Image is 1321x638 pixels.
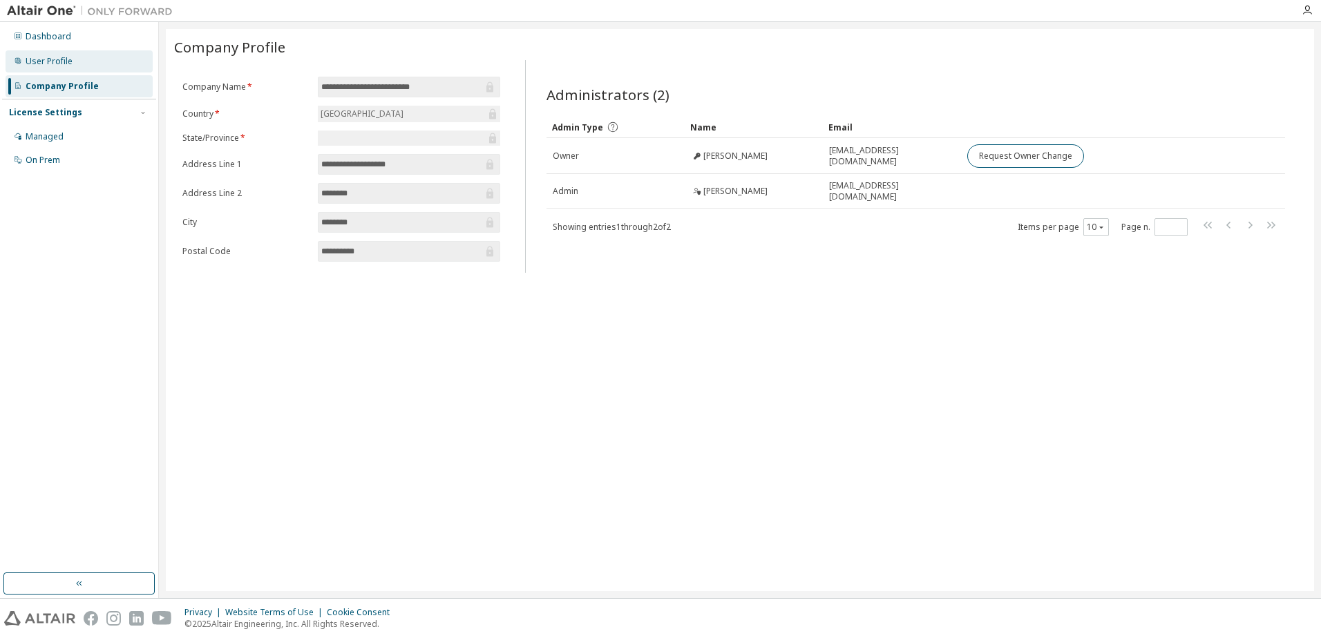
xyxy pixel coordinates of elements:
[225,607,327,618] div: Website Terms of Use
[84,611,98,626] img: facebook.svg
[1121,218,1188,236] span: Page n.
[327,607,398,618] div: Cookie Consent
[182,108,310,119] label: Country
[829,180,955,202] span: [EMAIL_ADDRESS][DOMAIN_NAME]
[184,618,398,630] p: © 2025 Altair Engineering, Inc. All Rights Reserved.
[553,151,579,162] span: Owner
[184,607,225,618] div: Privacy
[26,155,60,166] div: On Prem
[1018,218,1109,236] span: Items per page
[319,106,406,122] div: [GEOGRAPHIC_DATA]
[318,106,500,122] div: [GEOGRAPHIC_DATA]
[829,145,955,167] span: [EMAIL_ADDRESS][DOMAIN_NAME]
[152,611,172,626] img: youtube.svg
[703,151,768,162] span: [PERSON_NAME]
[182,246,310,257] label: Postal Code
[690,116,817,138] div: Name
[182,81,310,93] label: Company Name
[26,31,71,42] div: Dashboard
[553,221,671,233] span: Showing entries 1 through 2 of 2
[182,159,310,170] label: Address Line 1
[967,144,1084,168] button: Request Owner Change
[828,116,956,138] div: Email
[26,81,99,92] div: Company Profile
[129,611,144,626] img: linkedin.svg
[182,133,310,144] label: State/Province
[26,131,64,142] div: Managed
[1087,222,1105,233] button: 10
[552,122,603,133] span: Admin Type
[547,85,669,104] span: Administrators (2)
[553,186,578,197] span: Admin
[7,4,180,18] img: Altair One
[4,611,75,626] img: altair_logo.svg
[182,188,310,199] label: Address Line 2
[9,107,82,118] div: License Settings
[26,56,73,67] div: User Profile
[174,37,285,57] span: Company Profile
[106,611,121,626] img: instagram.svg
[182,217,310,228] label: City
[703,186,768,197] span: [PERSON_NAME]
